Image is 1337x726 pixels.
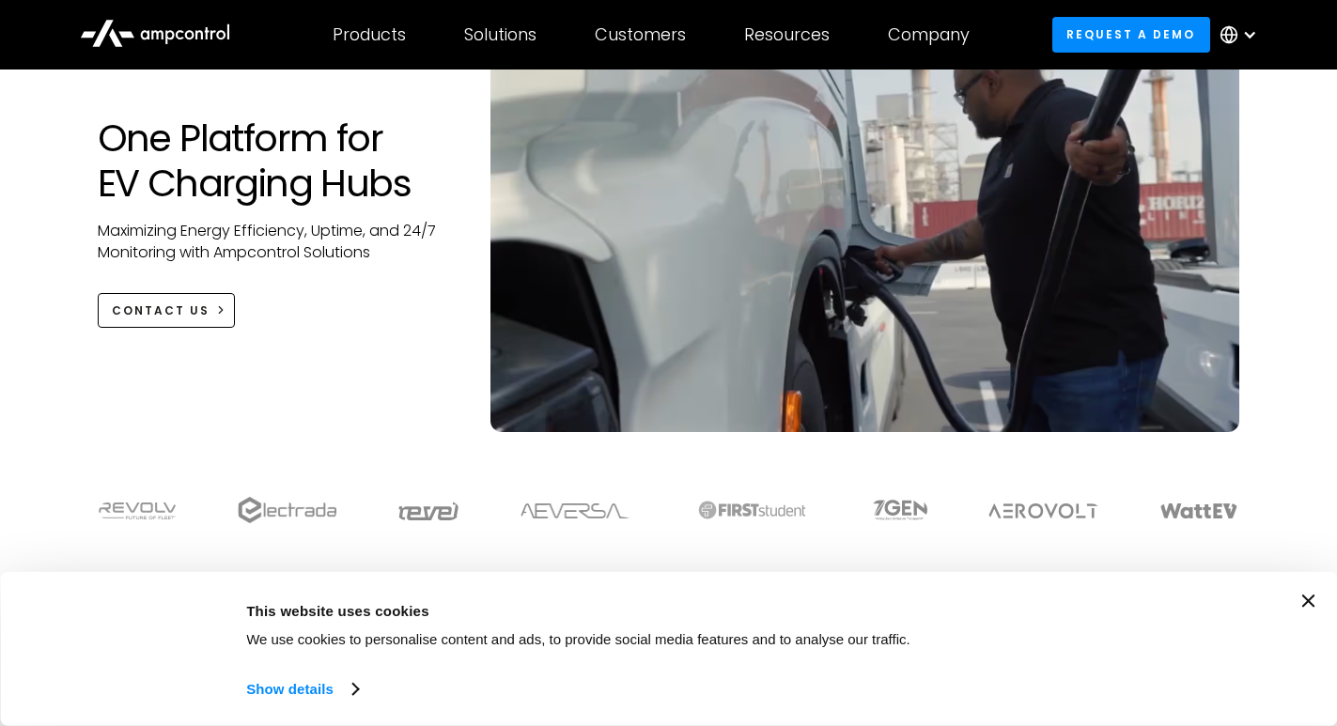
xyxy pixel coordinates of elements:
[246,631,910,647] span: We use cookies to personalise content and ads, to provide social media features and to analyse ou...
[464,24,536,45] div: Solutions
[112,302,210,319] div: CONTACT US
[998,595,1267,649] button: Okay
[98,293,236,328] a: CONTACT US
[98,221,454,263] p: Maximizing Energy Efficiency, Uptime, and 24/7 Monitoring with Ampcontrol Solutions
[333,24,406,45] div: Products
[888,24,970,45] div: Company
[744,24,830,45] div: Resources
[1052,17,1210,52] a: Request a demo
[987,503,1099,518] img: Aerovolt Logo
[98,116,454,206] h1: One Platform for EV Charging Hubs
[1159,503,1238,518] img: WattEV logo
[246,675,357,703] a: Show details
[1301,595,1314,608] button: Close banner
[246,599,976,622] div: This website uses cookies
[595,24,686,45] div: Customers
[238,497,336,523] img: electrada logo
